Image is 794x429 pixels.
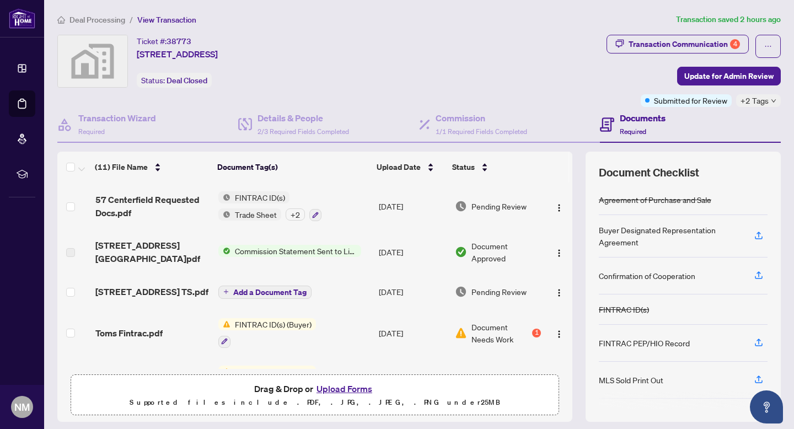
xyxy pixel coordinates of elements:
button: Logo [550,243,568,261]
span: Drag & Drop or [254,382,375,396]
li: / [130,13,133,26]
span: FINTRAC ID(s) (Buyer) [230,318,316,330]
img: Document Status [455,327,467,339]
button: Status IconFINTRAC ID(s)Status IconTrade Sheet+2 [218,191,321,221]
th: (11) File Name [90,152,213,183]
div: FINTRAC PEP/HIO Record [599,337,690,349]
img: logo [9,8,35,29]
span: +2 Tags [741,94,769,107]
th: Upload Date [372,152,448,183]
div: Status: [137,73,212,88]
span: [STREET_ADDRESS] [137,47,218,61]
button: Add a Document Tag [218,286,312,299]
span: Submitted for Review [654,94,727,106]
div: + 2 [286,208,305,221]
div: Buyer Designated Representation Agreement [599,224,741,248]
img: Logo [555,330,564,339]
div: 4 [730,39,740,49]
img: Document Status [455,286,467,298]
button: Logo [550,197,568,215]
article: Transaction saved 2 hours ago [676,13,781,26]
div: Ticket #: [137,35,191,47]
h4: Documents [620,111,666,125]
button: Upload Forms [313,382,375,396]
td: [DATE] [374,357,450,404]
span: (11) File Name [95,161,148,173]
td: [DATE] [374,274,450,309]
span: Trade Sheet [230,208,281,221]
button: Logo [550,324,568,342]
span: ellipsis [764,42,772,50]
span: Document Needs Work [471,368,530,392]
img: Logo [555,203,564,212]
span: Deal Processing [69,15,125,25]
button: Transaction Communication4 [607,35,749,53]
div: MLS Sold Print Out [599,374,663,386]
span: Required [620,127,646,136]
h4: Transaction Wizard [78,111,156,125]
img: Status Icon [218,191,230,203]
span: Update for Admin Review [684,67,774,85]
span: Toms Fintrac.pdf [95,326,163,340]
button: Logo [550,283,568,301]
img: svg%3e [58,35,127,87]
span: Upload Date [377,161,421,173]
span: down [771,98,776,104]
button: Open asap [750,390,783,423]
td: [DATE] [374,230,450,274]
span: Pending Review [471,200,527,212]
div: FINTRAC ID(s) [599,303,649,315]
span: 1/1 Required Fields Completed [436,127,527,136]
img: Status Icon [218,208,230,221]
img: Logo [555,249,564,258]
span: FINTRAC ID(s) (Buyer) [230,366,316,378]
button: Add a Document Tag [218,285,312,299]
span: [STREET_ADDRESS] TS.pdf [95,285,208,298]
span: Document Needs Work [471,321,530,345]
img: Document Status [455,200,467,212]
div: 1 [532,329,541,337]
span: Deal Closed [167,76,207,85]
img: Status Icon [218,245,230,257]
span: Document Approved [471,240,541,264]
button: Status IconCommission Statement Sent to Listing Brokerage [218,245,361,257]
span: 57 Centerfield Requested Docs.pdf [95,193,210,219]
button: Status IconFINTRAC ID(s) (Buyer) [218,318,316,348]
span: FINTRAC ID(s) [230,191,289,203]
th: Status [448,152,542,183]
span: Drag & Drop orUpload FormsSupported files include .PDF, .JPG, .JPEG, .PNG under25MB [71,375,559,416]
p: Supported files include .PDF, .JPG, .JPEG, .PNG under 25 MB [78,396,552,409]
td: [DATE] [374,183,450,230]
h4: Details & People [257,111,349,125]
span: Add a Document Tag [233,288,307,296]
span: Status [452,161,475,173]
span: 2/3 Required Fields Completed [257,127,349,136]
span: plus [223,289,229,294]
span: Document Checklist [599,165,699,180]
span: 38773 [167,36,191,46]
th: Document Tag(s) [213,152,372,183]
div: Confirmation of Cooperation [599,270,695,282]
div: Agreement of Purchase and Sale [599,194,711,206]
div: Transaction Communication [629,35,740,53]
img: Status Icon [218,318,230,330]
button: Update for Admin Review [677,67,781,85]
span: View Transaction [137,15,196,25]
span: home [57,16,65,24]
td: [DATE] [374,309,450,357]
button: Status IconFINTRAC ID(s) (Buyer) [218,366,316,395]
img: Status Icon [218,366,230,378]
span: NM [14,399,30,415]
span: [STREET_ADDRESS][GEOGRAPHIC_DATA]pdf [95,239,210,265]
h4: Commission [436,111,527,125]
span: Commission Statement Sent to Listing Brokerage [230,245,361,257]
img: Document Status [455,246,467,258]
span: Required [78,127,105,136]
span: Pending Review [471,286,527,298]
img: Logo [555,288,564,297]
